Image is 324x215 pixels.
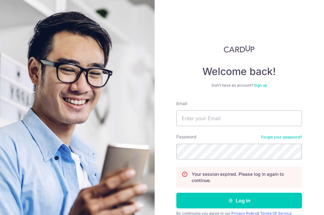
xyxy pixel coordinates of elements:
[176,65,302,78] h4: Welcome back!
[176,110,302,126] input: Enter your Email
[176,100,187,107] label: Email
[254,83,267,88] a: Sign up
[176,83,302,88] div: Don’t have an account?
[192,171,297,184] p: Your session expired. Please log in again to continue.
[224,45,255,53] img: CardUp Logo
[176,193,302,208] button: Log in
[261,135,302,140] a: Forgot your password?
[176,134,196,140] label: Password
